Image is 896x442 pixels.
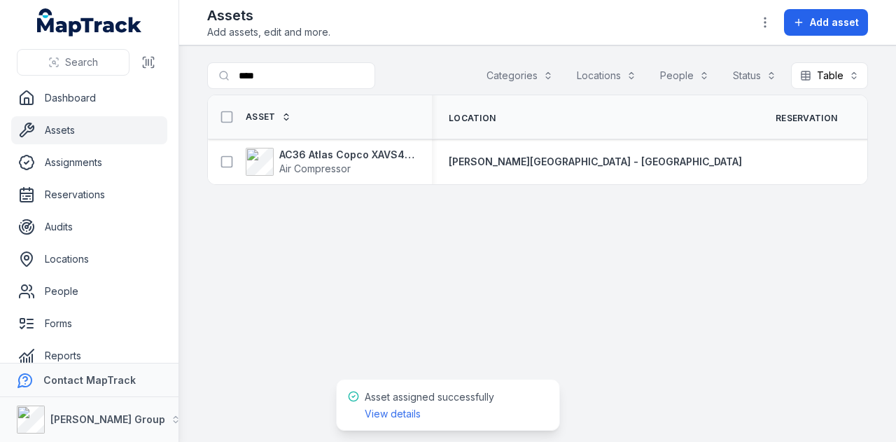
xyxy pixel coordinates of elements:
button: Categories [477,62,562,89]
a: Reservations [11,181,167,209]
span: Add asset [810,15,859,29]
a: Reports [11,342,167,370]
span: Reservation [776,113,837,124]
a: People [11,277,167,305]
a: [PERSON_NAME][GEOGRAPHIC_DATA] - [GEOGRAPHIC_DATA] [449,155,742,169]
a: Assignments [11,149,167,177]
span: Asset assigned successfully [365,391,494,420]
button: Locations [568,62,645,89]
a: Dashboard [11,84,167,112]
strong: Contact MapTrack [43,374,136,386]
button: Search [17,49,129,76]
a: View details [365,407,421,421]
span: [PERSON_NAME][GEOGRAPHIC_DATA] - [GEOGRAPHIC_DATA] [449,156,742,167]
a: Asset [246,111,291,123]
a: Audits [11,213,167,241]
button: People [651,62,718,89]
span: Add assets, edit and more. [207,25,330,39]
a: MapTrack [37,8,142,36]
a: AC36 Atlas Copco XAVS450Air Compressor [246,148,415,176]
span: Location [449,113,496,124]
a: Forms [11,310,167,338]
h2: Assets [207,6,330,25]
button: Table [791,62,868,89]
span: Search [65,55,98,69]
span: Air Compressor [279,163,351,174]
button: Status [724,62,785,89]
a: Assets [11,116,167,144]
span: Asset [246,111,276,123]
strong: [PERSON_NAME] Group [50,413,165,425]
button: Add asset [784,9,868,36]
strong: AC36 Atlas Copco XAVS450 [279,148,415,162]
a: Locations [11,245,167,273]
